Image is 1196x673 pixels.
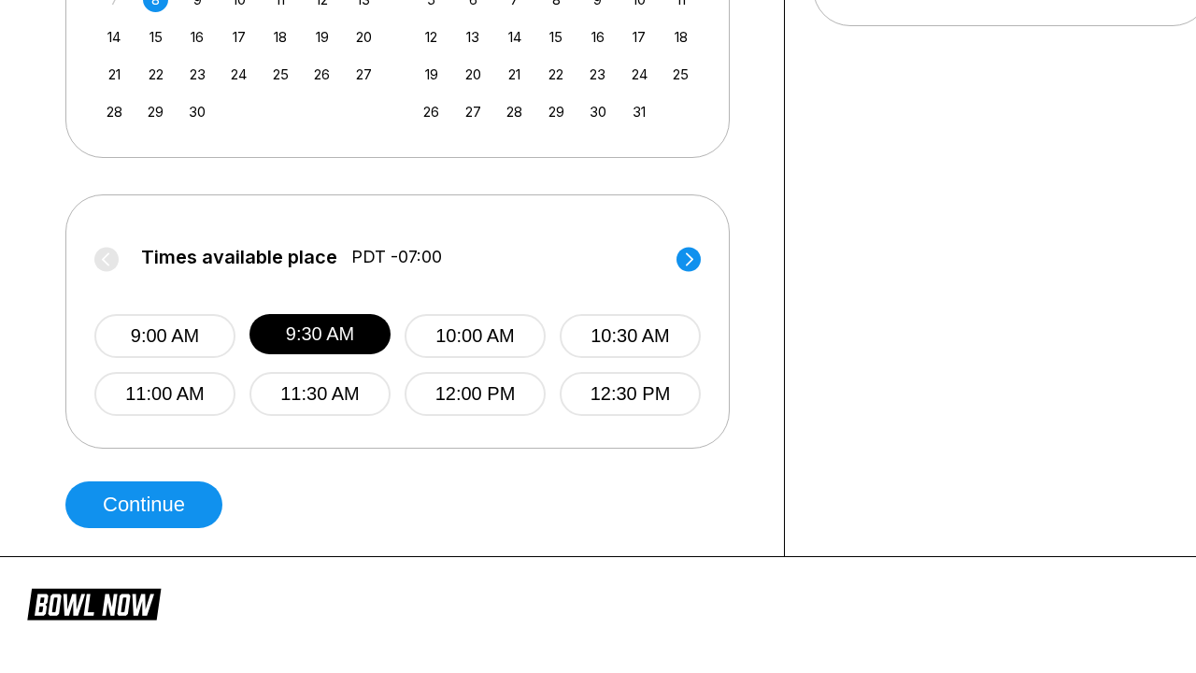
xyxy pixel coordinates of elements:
button: 11:30 AM [249,372,391,416]
div: Choose Monday, October 20th, 2025 [461,62,486,87]
div: Choose Monday, October 13th, 2025 [461,24,486,50]
div: Choose Tuesday, October 28th, 2025 [502,99,527,124]
div: Choose Saturday, October 18th, 2025 [668,24,693,50]
div: Choose Sunday, October 26th, 2025 [419,99,444,124]
div: Choose Wednesday, September 24th, 2025 [226,62,251,87]
button: 12:00 PM [405,372,546,416]
div: Choose Monday, September 22nd, 2025 [143,62,168,87]
button: 11:00 AM [94,372,235,416]
span: Times available place [141,247,337,267]
div: Choose Sunday, September 28th, 2025 [102,99,127,124]
div: Choose Wednesday, October 15th, 2025 [544,24,569,50]
button: Continue [65,481,222,528]
div: Choose Sunday, September 14th, 2025 [102,24,127,50]
div: Choose Friday, September 19th, 2025 [309,24,335,50]
div: Choose Friday, October 31st, 2025 [627,99,652,124]
button: 9:00 AM [94,314,235,358]
div: Choose Thursday, October 23rd, 2025 [585,62,610,87]
div: Choose Tuesday, October 21st, 2025 [502,62,527,87]
div: Choose Tuesday, October 14th, 2025 [502,24,527,50]
div: Choose Thursday, September 25th, 2025 [268,62,293,87]
div: Choose Saturday, September 27th, 2025 [351,62,377,87]
button: 10:00 AM [405,314,546,358]
div: Choose Sunday, September 21st, 2025 [102,62,127,87]
div: Choose Wednesday, October 29th, 2025 [544,99,569,124]
div: Choose Saturday, September 20th, 2025 [351,24,377,50]
div: Choose Sunday, October 12th, 2025 [419,24,444,50]
div: Choose Tuesday, September 16th, 2025 [185,24,210,50]
div: Choose Thursday, September 18th, 2025 [268,24,293,50]
div: Choose Monday, October 27th, 2025 [461,99,486,124]
span: PDT -07:00 [351,247,442,267]
div: Choose Thursday, October 16th, 2025 [585,24,610,50]
div: Choose Thursday, October 30th, 2025 [585,99,610,124]
button: 9:30 AM [249,314,391,354]
div: Choose Friday, October 24th, 2025 [627,62,652,87]
div: Choose Wednesday, September 17th, 2025 [226,24,251,50]
button: 12:30 PM [560,372,701,416]
div: Choose Monday, September 15th, 2025 [143,24,168,50]
div: Choose Friday, October 17th, 2025 [627,24,652,50]
div: Choose Friday, September 26th, 2025 [309,62,335,87]
button: 10:30 AM [560,314,701,358]
div: Choose Tuesday, September 23rd, 2025 [185,62,210,87]
div: Choose Sunday, October 19th, 2025 [419,62,444,87]
div: Choose Saturday, October 25th, 2025 [668,62,693,87]
div: Choose Wednesday, October 22nd, 2025 [544,62,569,87]
div: Choose Tuesday, September 30th, 2025 [185,99,210,124]
div: Choose Monday, September 29th, 2025 [143,99,168,124]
